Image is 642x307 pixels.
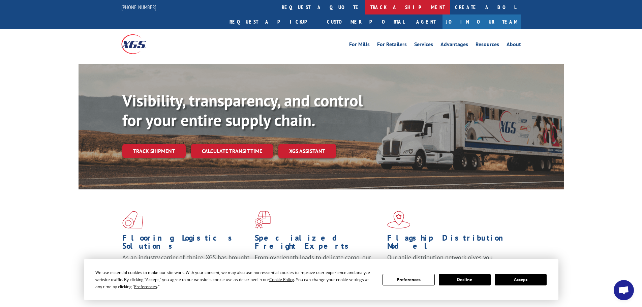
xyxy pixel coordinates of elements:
[255,234,382,253] h1: Specialized Freight Experts
[387,234,515,253] h1: Flagship Distribution Model
[121,4,156,10] a: [PHONE_NUMBER]
[614,280,634,300] div: Open chat
[224,14,322,29] a: Request a pickup
[349,42,370,49] a: For Mills
[439,274,491,285] button: Decline
[409,14,442,29] a: Agent
[387,211,410,228] img: xgs-icon-flagship-distribution-model-red
[191,144,273,158] a: Calculate transit time
[122,253,249,277] span: As an industry carrier of choice, XGS has brought innovation and dedication to flooring logistics...
[476,42,499,49] a: Resources
[383,274,434,285] button: Preferences
[255,211,271,228] img: xgs-icon-focused-on-flooring-red
[122,211,143,228] img: xgs-icon-total-supply-chain-intelligence-red
[278,144,336,158] a: XGS ASSISTANT
[440,42,468,49] a: Advantages
[414,42,433,49] a: Services
[377,42,407,49] a: For Retailers
[134,284,157,289] span: Preferences
[84,259,558,300] div: Cookie Consent Prompt
[95,269,374,290] div: We use essential cookies to make our site work. With your consent, we may also use non-essential ...
[269,277,294,282] span: Cookie Policy
[322,14,409,29] a: Customer Portal
[495,274,547,285] button: Accept
[122,234,250,253] h1: Flooring Logistics Solutions
[255,253,382,283] p: From overlength loads to delicate cargo, our experienced staff knows the best way to move your fr...
[507,42,521,49] a: About
[122,90,363,130] b: Visibility, transparency, and control for your entire supply chain.
[442,14,521,29] a: Join Our Team
[387,253,511,269] span: Our agile distribution network gives you nationwide inventory management on demand.
[122,144,186,158] a: Track shipment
